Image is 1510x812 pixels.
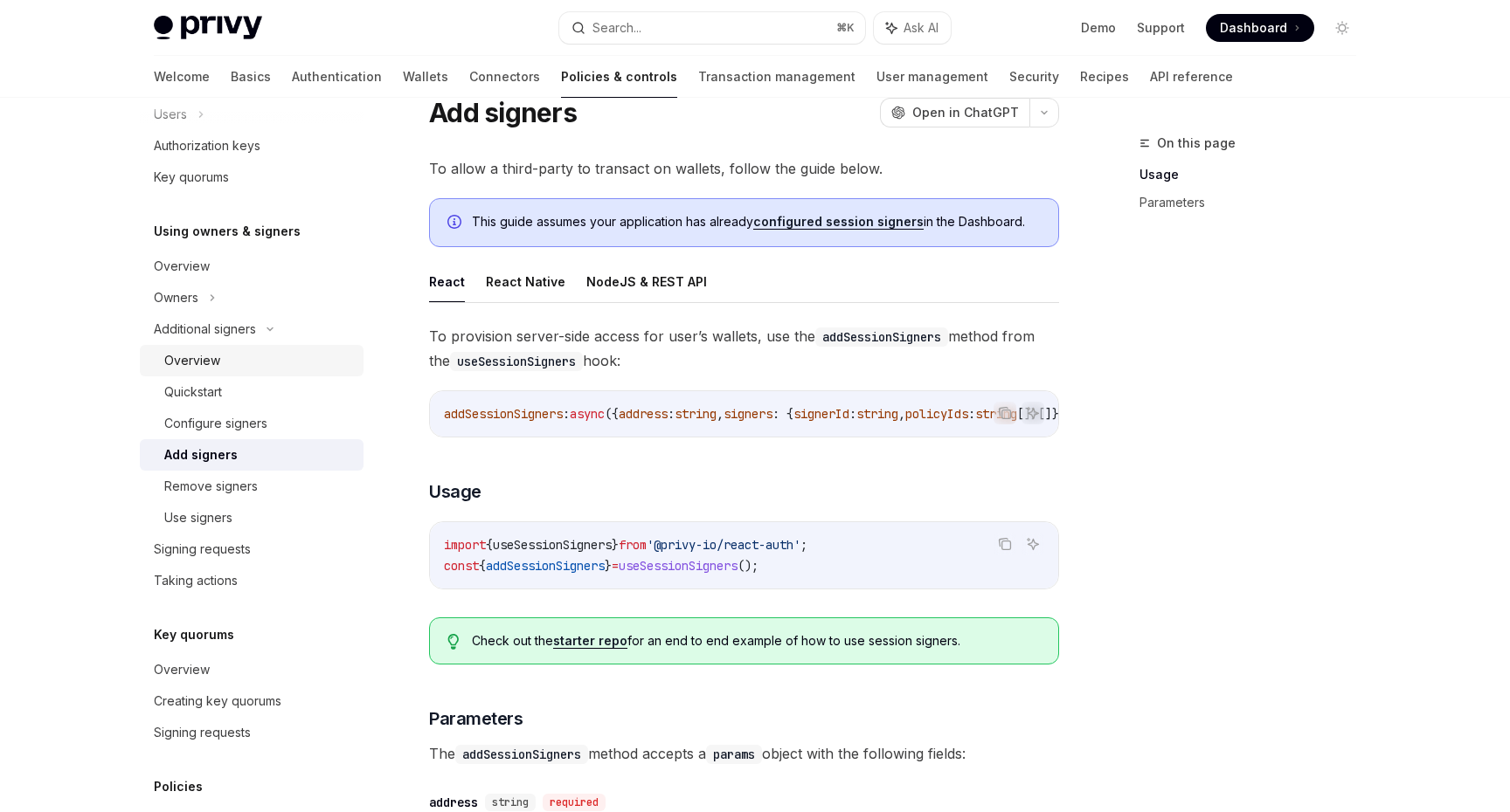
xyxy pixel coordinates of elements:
[1017,406,1066,422] span: []}[]})
[429,324,1059,373] span: To provision server-side access for user’s wallets, use the method from the hook:
[154,691,281,712] div: Creating key quorums
[429,156,1059,181] span: To allow a third-party to transact on wallets, follow the guide below.
[429,794,478,811] div: address
[698,56,855,98] a: Transaction management
[403,56,448,98] a: Wallets
[619,558,738,574] span: useSessionSigners
[444,558,479,574] span: const
[469,56,540,98] a: Connectors
[479,558,486,574] span: {
[668,406,675,422] span: :
[793,406,849,422] span: signerId
[154,319,256,340] div: Additional signers
[444,537,486,553] span: import
[140,251,364,282] a: Overview
[154,256,210,277] div: Overview
[753,214,924,230] a: configured session signers
[164,350,220,371] div: Overview
[154,659,210,680] div: Overview
[140,565,364,596] a: Taking actions
[898,406,905,422] span: ,
[472,632,1041,650] span: Check out the for an end to end example of how to use session signers.
[880,98,1029,127] button: Open in ChatGPT
[455,745,588,764] code: addSessionSigners
[800,537,807,553] span: ;
[140,533,364,565] a: Signing requests
[447,215,465,232] svg: Info
[154,776,203,797] h5: Policies
[605,406,619,422] span: ({
[486,261,565,302] button: React Native
[647,537,800,553] span: '@privy-io/react-auth'
[447,634,460,650] svg: Tip
[675,406,717,422] span: string
[164,507,232,528] div: Use signers
[429,261,465,302] button: React
[876,56,988,98] a: User management
[1081,19,1116,37] a: Demo
[140,685,364,717] a: Creating key quorums
[874,12,951,44] button: Ask AI
[856,406,898,422] span: string
[486,537,493,553] span: {
[905,406,968,422] span: policyIds
[154,56,210,98] a: Welcome
[429,741,1059,766] span: The method accepts a object with the following fields:
[154,624,234,645] h5: Key quorums
[154,722,251,743] div: Signing requests
[292,56,382,98] a: Authentication
[140,345,364,376] a: Overview
[612,558,619,574] span: =
[429,479,481,504] span: Usage
[1220,19,1287,37] span: Dashboard
[140,376,364,408] a: Quickstart
[994,533,1016,555] button: Copy the contents from the code block
[612,537,619,553] span: }
[140,130,364,162] a: Authorization keys
[140,717,364,748] a: Signing requests
[1206,14,1314,42] a: Dashboard
[164,382,222,403] div: Quickstart
[450,352,583,371] code: useSessionSigners
[492,795,529,809] span: string
[486,558,605,574] span: addSessionSigners
[1137,19,1185,37] a: Support
[164,476,258,497] div: Remove signers
[605,558,612,574] span: }
[1150,56,1233,98] a: API reference
[140,654,364,685] a: Overview
[815,327,948,347] code: addSessionSigners
[154,539,251,560] div: Signing requests
[586,261,707,302] button: NodeJS & REST API
[140,471,364,502] a: Remove signers
[140,162,364,193] a: Key quorums
[561,56,677,98] a: Policies & controls
[1022,402,1044,424] button: Ask AI
[444,406,563,422] span: addSessionSigners
[140,408,364,439] a: Configure signers
[154,16,262,40] img: light logo
[968,406,975,422] span: :
[563,406,570,422] span: :
[559,12,865,44] button: Search...⌘K
[994,402,1016,424] button: Copy the contents from the code block
[912,104,1019,121] span: Open in ChatGPT
[154,221,301,242] h5: Using owners & signers
[836,21,855,35] span: ⌘ K
[543,794,606,811] div: required
[904,19,939,37] span: Ask AI
[975,406,1017,422] span: string
[619,537,647,553] span: from
[140,502,364,533] a: Use signers
[553,633,627,649] a: starter repo
[1009,56,1059,98] a: Security
[619,406,668,422] span: address
[154,570,238,591] div: Taking actions
[724,406,772,422] span: signers
[738,558,758,574] span: ();
[1139,189,1370,217] a: Parameters
[140,439,364,471] a: Add signers
[154,135,260,156] div: Authorization keys
[772,406,793,422] span: : {
[592,17,641,38] div: Search...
